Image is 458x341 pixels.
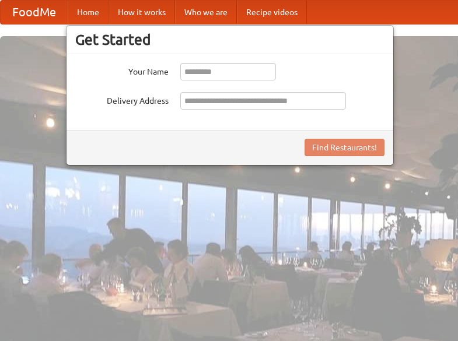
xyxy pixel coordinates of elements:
[68,1,109,24] a: Home
[75,92,169,107] label: Delivery Address
[175,1,237,24] a: Who we are
[75,31,384,48] h3: Get Started
[305,139,384,156] button: Find Restaurants!
[109,1,175,24] a: How it works
[1,1,68,24] a: FoodMe
[75,63,169,78] label: Your Name
[237,1,307,24] a: Recipe videos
